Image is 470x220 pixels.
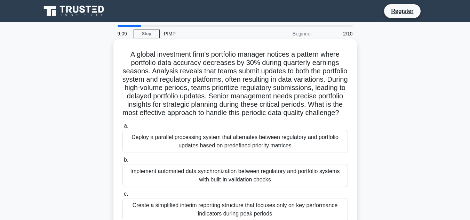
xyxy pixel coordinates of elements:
div: 2/10 [316,27,357,41]
span: c. [124,191,128,197]
span: a. [124,123,128,129]
a: Stop [134,30,160,38]
span: b. [124,157,128,163]
h5: A global investment firm's portfolio manager notices a pattern where portfolio data accuracy decr... [122,50,349,117]
div: PfMP [160,27,255,41]
div: Implement automated data synchronization between regulatory and portfolio systems with built-in v... [122,164,348,187]
div: 9:09 [113,27,134,41]
div: Deploy a parallel processing system that alternates between regulatory and portfolio updates base... [122,130,348,153]
a: Register [387,7,417,15]
div: Beginner [255,27,316,41]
